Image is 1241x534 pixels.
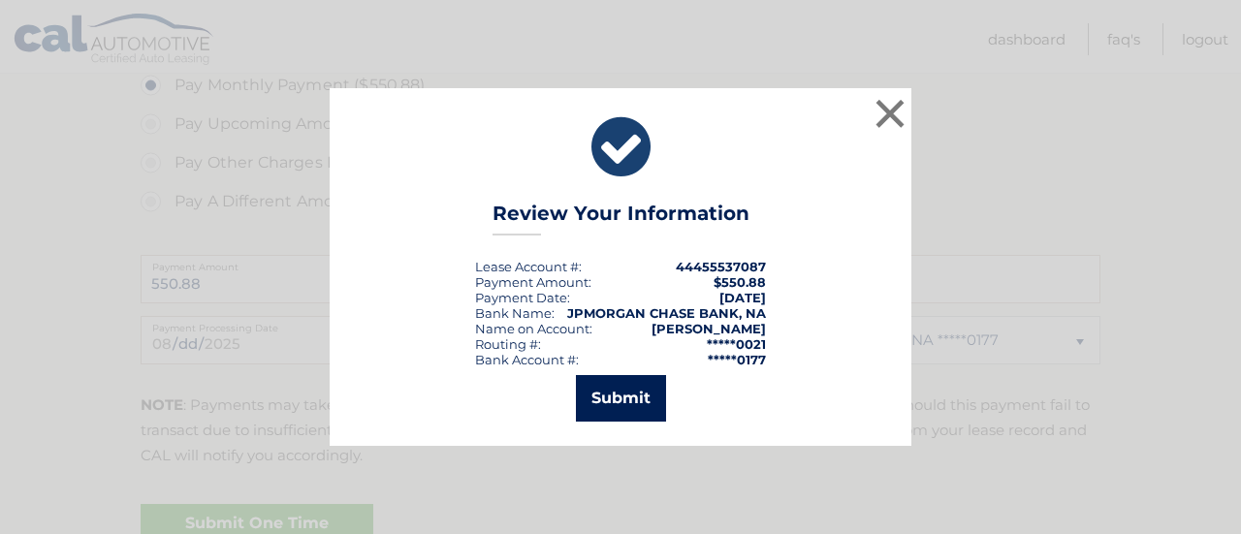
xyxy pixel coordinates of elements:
[475,259,582,274] div: Lease Account #:
[714,274,766,290] span: $550.88
[475,290,567,305] span: Payment Date
[475,321,592,336] div: Name on Account:
[475,305,555,321] div: Bank Name:
[475,290,570,305] div: :
[676,259,766,274] strong: 44455537087
[493,202,749,236] h3: Review Your Information
[475,274,591,290] div: Payment Amount:
[719,290,766,305] span: [DATE]
[652,321,766,336] strong: [PERSON_NAME]
[475,352,579,367] div: Bank Account #:
[576,375,666,422] button: Submit
[567,305,766,321] strong: JPMORGAN CHASE BANK, NA
[871,94,909,133] button: ×
[475,336,541,352] div: Routing #:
